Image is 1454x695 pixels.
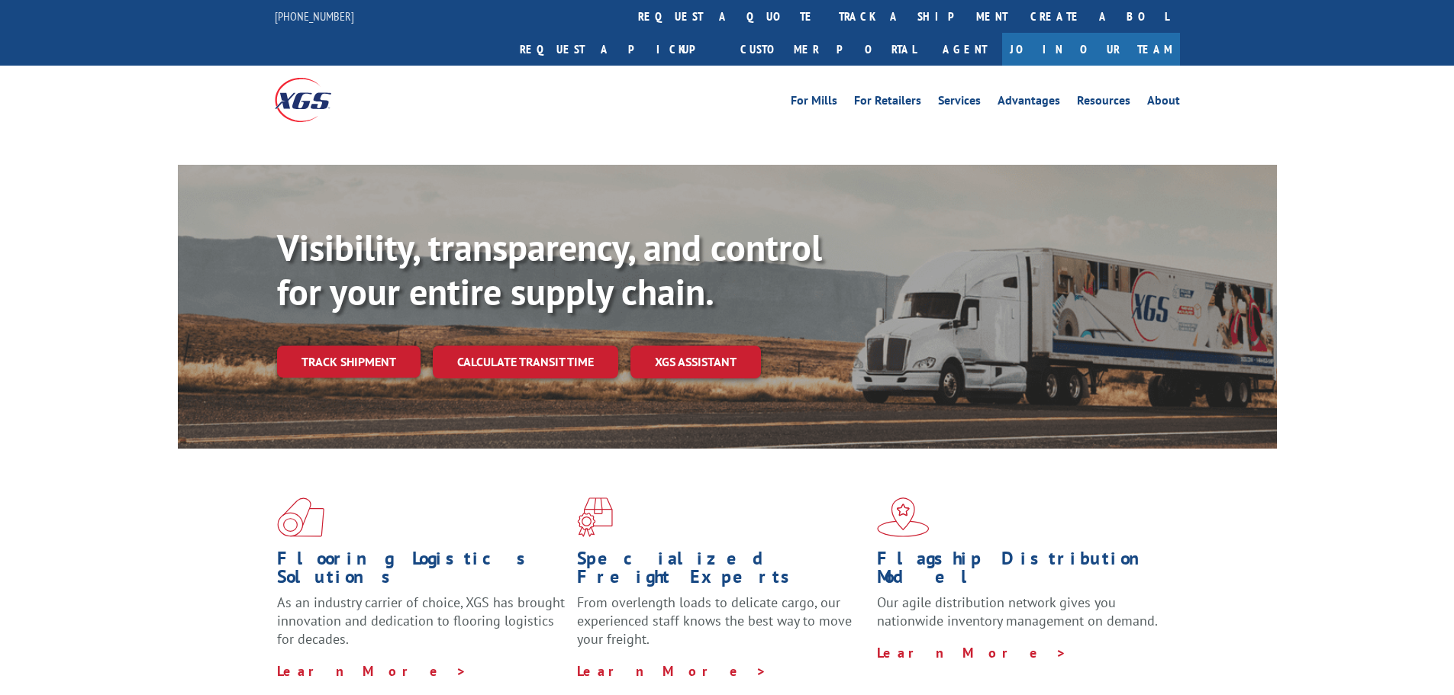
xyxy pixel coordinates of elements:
[854,95,921,111] a: For Retailers
[1147,95,1180,111] a: About
[277,594,565,648] span: As an industry carrier of choice, XGS has brought innovation and dedication to flooring logistics...
[508,33,729,66] a: Request a pickup
[877,644,1067,661] a: Learn More >
[433,346,618,378] a: Calculate transit time
[998,95,1060,111] a: Advantages
[1077,95,1130,111] a: Resources
[277,346,421,378] a: Track shipment
[877,549,1165,594] h1: Flagship Distribution Model
[277,549,566,594] h1: Flooring Logistics Solutions
[927,33,1002,66] a: Agent
[577,497,613,537] img: xgs-icon-focused-on-flooring-red
[1002,33,1180,66] a: Join Our Team
[630,346,761,378] a: XGS ASSISTANT
[277,497,324,537] img: xgs-icon-total-supply-chain-intelligence-red
[877,594,1158,629] span: Our agile distribution network gives you nationwide inventory management on demand.
[729,33,927,66] a: Customer Portal
[275,8,354,24] a: [PHONE_NUMBER]
[277,224,822,315] b: Visibility, transparency, and control for your entire supply chain.
[577,662,767,680] a: Learn More >
[877,497,930,537] img: xgs-icon-flagship-distribution-model-red
[938,95,981,111] a: Services
[277,662,467,680] a: Learn More >
[791,95,837,111] a: For Mills
[577,549,866,594] h1: Specialized Freight Experts
[577,594,866,661] p: From overlength loads to delicate cargo, our experienced staff knows the best way to move your fr...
